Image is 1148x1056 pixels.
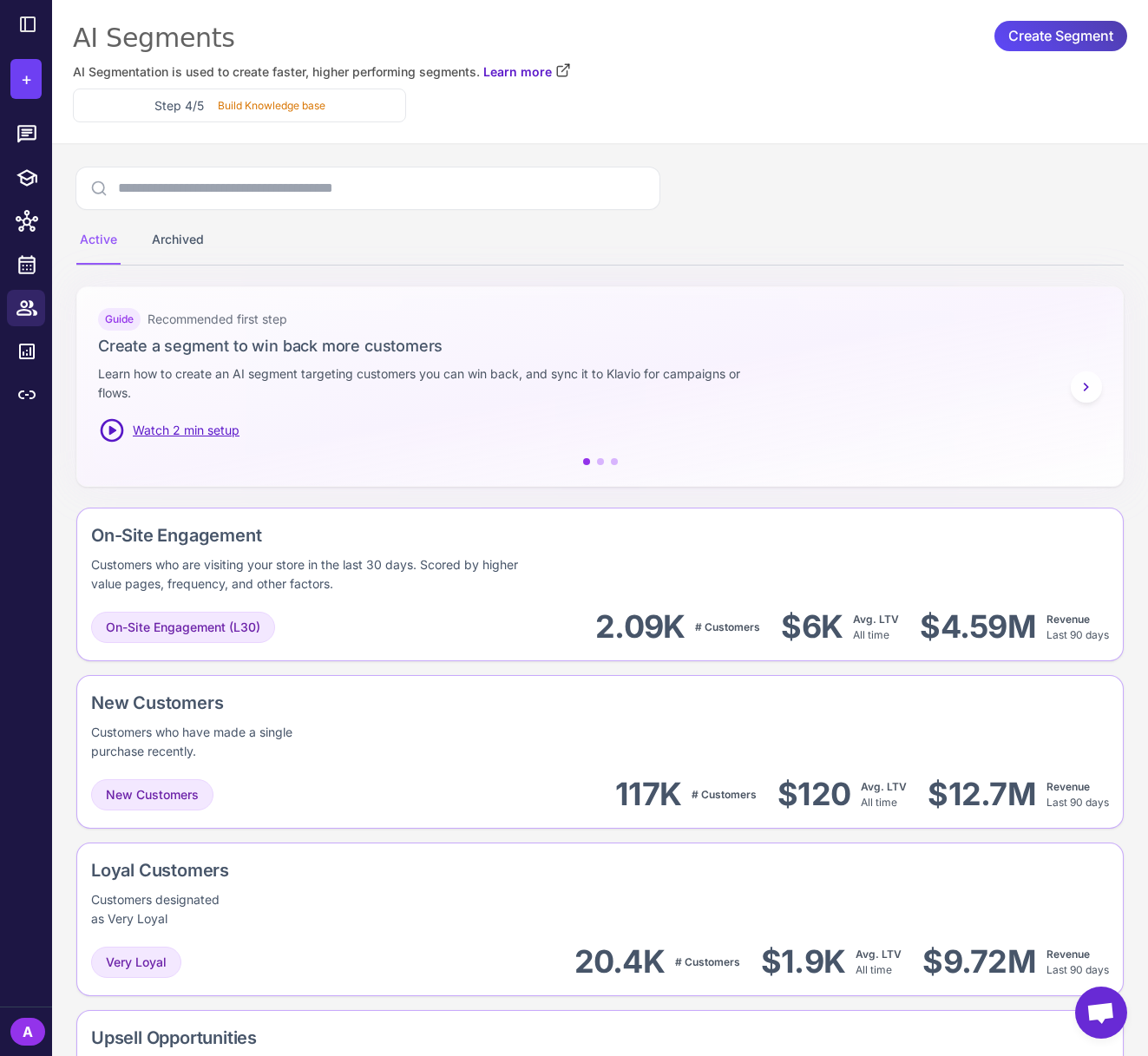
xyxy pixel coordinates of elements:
div: Upsell Opportunities [91,1025,479,1051]
span: Avg. LTV [853,613,899,626]
h3: Step 4/5 [154,96,204,115]
div: $9.72M [922,942,1036,981]
a: Learn more [483,62,571,82]
span: Revenue [1046,948,1090,961]
div: Last 90 days [1046,947,1109,978]
div: 2.09K [595,607,685,646]
span: Avg. LTV [861,780,907,793]
div: 20.4K [574,942,665,981]
div: Customers who have made a single purchase recently. [91,723,298,761]
button: + [10,59,42,99]
span: On-Site Engagement (L30) [106,618,260,637]
div: Guide [98,308,141,331]
div: Customers designated as Very Loyal [91,890,230,928]
span: # Customers [695,620,760,633]
div: Archived [148,216,207,265]
div: $4.59M [920,607,1036,646]
span: # Customers [692,788,757,801]
a: Open chat [1075,987,1127,1039]
div: All time [853,612,899,643]
div: All time [856,947,902,978]
span: AI Segmentation is used to create faster, higher performing segments. [73,62,480,82]
div: All time [861,779,907,810]
div: $6K [781,607,843,646]
h3: Create a segment to win back more customers [98,334,1102,357]
div: 117K [615,775,681,814]
div: Last 90 days [1046,779,1109,810]
span: Create Segment [1008,21,1113,51]
p: Learn how to create an AI segment targeting customers you can win back, and sync it to Klavio for... [98,364,764,403]
div: On-Site Engagement [91,522,764,548]
span: New Customers [106,785,199,804]
p: Build Knowledge base [218,98,325,114]
div: Active [76,216,121,265]
div: AI Segments [73,21,1127,56]
div: Last 90 days [1046,612,1109,643]
span: Revenue [1046,780,1090,793]
span: + [21,66,32,92]
span: Recommended first step [148,310,287,329]
span: Very Loyal [106,953,167,972]
span: Avg. LTV [856,948,902,961]
span: Watch 2 min setup [133,421,239,440]
div: Loyal Customers [91,857,299,883]
div: A [10,1018,45,1046]
div: $1.9K [761,942,845,981]
span: Revenue [1046,613,1090,626]
div: New Customers [91,690,401,716]
div: $12.7M [928,775,1036,814]
div: $120 [777,775,850,814]
div: Customers who are visiting your store in the last 30 days. Scored by higher value pages, frequenc... [91,555,540,594]
span: # Customers [675,955,740,968]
